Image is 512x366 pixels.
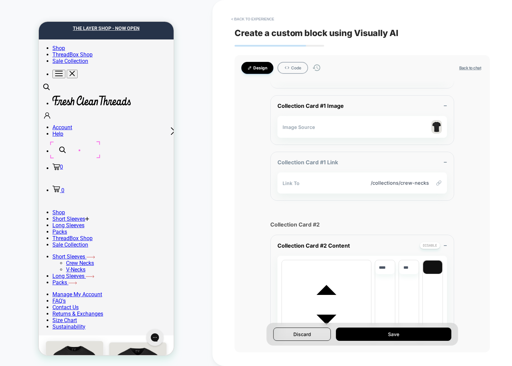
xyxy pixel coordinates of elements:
button: Save [336,328,451,341]
a: 0 [14,142,135,148]
button: Design [241,62,273,74]
button: Disable [420,242,440,249]
a: Packs [14,257,38,264]
a: 0 [14,165,26,172]
a: Sale Collection [14,220,49,226]
iframe: Gorgias live chat messenger [104,305,128,327]
a: FAQ's [14,276,27,282]
button: Code [277,62,308,74]
img: preview [431,120,442,134]
a: ThreadBox Shop [14,213,54,220]
a: Long Sleeves [14,200,46,207]
a: ThreadBox Shop [14,30,54,36]
span: Collection Card #1 Image [277,102,344,109]
span: /collections/crew-necks [306,180,429,186]
button: Back to chat [457,65,483,71]
span: Help [14,109,25,115]
a: Shop [14,187,26,194]
a: Short Sleeves [14,194,50,200]
a: Returns & Exchanges [14,289,64,295]
span: Link To [283,180,300,186]
img: Logo [14,74,92,84]
span: Collection Card #2 [270,221,454,228]
a: SEASONAL COLORS - SHOP FALL COLLECTION [9,16,126,32]
span: 0 [21,142,24,148]
a: Contact Us [14,282,40,289]
a: Sale Collection [14,36,49,43]
a: Shop [14,23,26,30]
a: Crew Necks [27,238,55,245]
a: Account [14,102,135,109]
span: 0 [22,165,26,172]
a: Short Sleeves [14,232,56,238]
span: Collection Card #2 Content [277,242,350,249]
a: Packs [14,207,28,213]
a: THE LAYER SHOP - NOW OPEN [9,1,126,16]
span: Account [14,102,33,109]
a: Help [14,109,135,115]
span: Short Sleeves [14,194,46,200]
a: Sustainability [14,302,47,308]
a: Long Sleeves [14,251,55,257]
span: Image Source [283,124,315,130]
a: V-Necks [27,245,47,251]
button: Discard [273,328,331,341]
a: Manage My Account [14,269,63,276]
a: Size Chart [14,295,38,302]
span: Collection Card #1 Link [277,159,338,166]
button: < Back to experience [228,14,277,24]
span: Create a custom block using Visually AI [235,28,490,38]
